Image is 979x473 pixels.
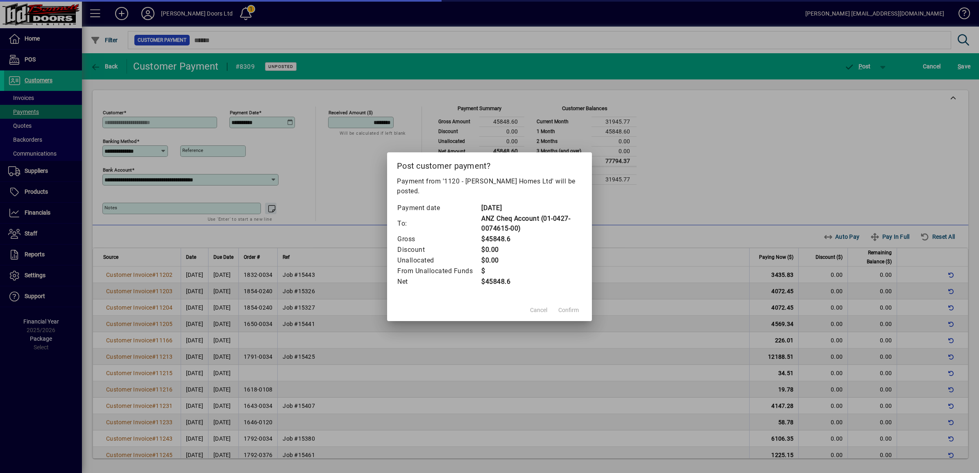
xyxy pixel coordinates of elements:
[481,203,582,213] td: [DATE]
[397,203,481,213] td: Payment date
[387,152,592,176] h2: Post customer payment?
[481,276,582,287] td: $45848.6
[481,255,582,266] td: $0.00
[397,177,582,196] p: Payment from '1120 - [PERSON_NAME] Homes Ltd' will be posted.
[397,266,481,276] td: From Unallocated Funds
[481,234,582,244] td: $45848.6
[481,213,582,234] td: ANZ Cheq Account (01-0427-0074615-00)
[481,266,582,276] td: $
[481,244,582,255] td: $0.00
[397,244,481,255] td: Discount
[397,255,481,266] td: Unallocated
[397,234,481,244] td: Gross
[397,213,481,234] td: To:
[397,276,481,287] td: Net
